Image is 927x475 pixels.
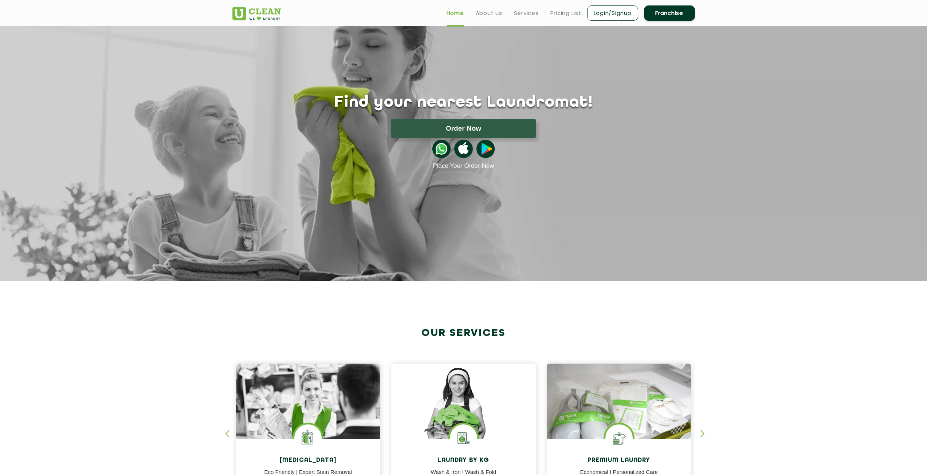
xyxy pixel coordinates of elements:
h1: Find your nearest Laundromat! [227,94,700,112]
a: Home [447,9,464,17]
img: laundry washing machine [450,424,477,452]
img: whatsappicon.png [432,140,451,158]
h4: Laundry by Kg [397,457,530,464]
img: a girl with laundry basket [391,364,536,460]
img: Shoes Cleaning [605,424,633,452]
a: Place Your Order Now [433,162,494,170]
img: playstoreicon.png [476,140,495,158]
h4: Premium Laundry [552,457,686,464]
a: Login/Signup [587,5,638,21]
a: About us [476,9,502,17]
img: Laundry Services near me [294,424,322,452]
button: Order Now [391,119,536,138]
img: UClean Laundry and Dry Cleaning [232,7,281,20]
a: Pricing List [550,9,581,17]
img: laundry done shoes and clothes [547,364,691,460]
h2: Our Services [232,327,695,339]
a: Franchise [644,5,695,21]
a: Services [514,9,539,17]
h4: [MEDICAL_DATA] [241,457,375,464]
img: apple-icon.png [454,140,472,158]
